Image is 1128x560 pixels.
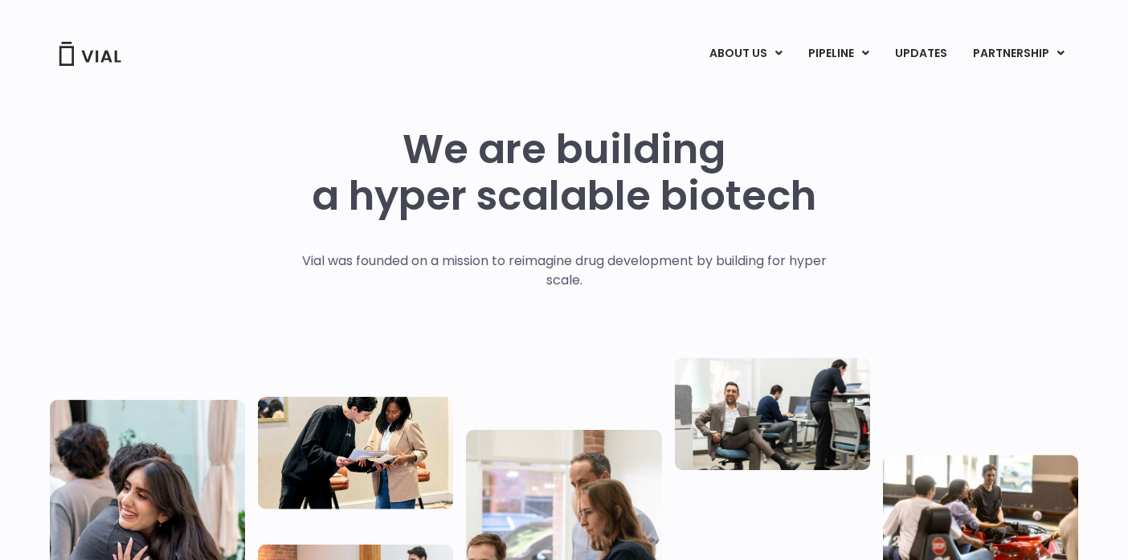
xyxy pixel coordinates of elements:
img: Vial Logo [58,42,122,66]
p: Vial was founded on a mission to reimagine drug development by building for hyper scale. [285,251,844,290]
img: Three people working in an office [675,358,870,470]
a: PIPELINEMenu Toggle [795,40,881,67]
img: Two people looking at a paper talking. [258,396,453,509]
a: ABOUT USMenu Toggle [697,40,795,67]
a: UPDATES [882,40,959,67]
a: PARTNERSHIPMenu Toggle [960,40,1077,67]
h1: We are building a hyper scalable biotech [312,126,816,219]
